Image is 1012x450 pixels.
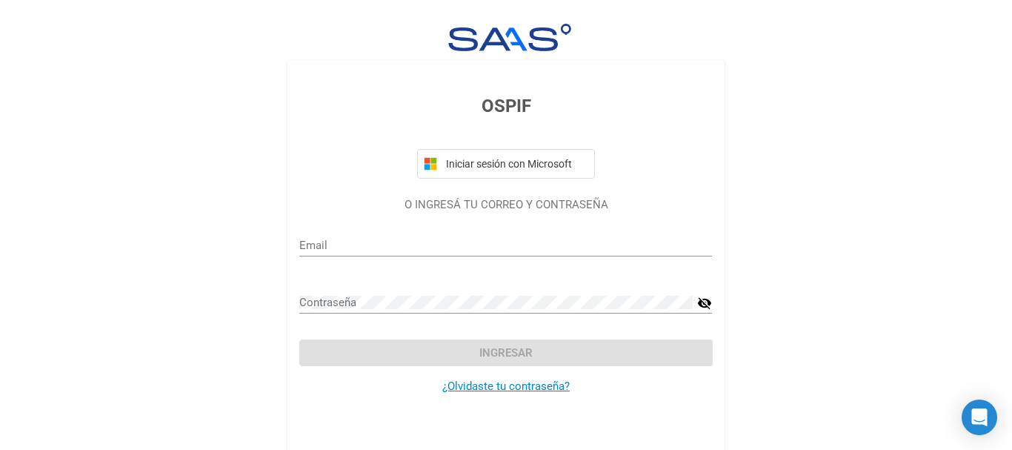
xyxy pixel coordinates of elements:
[697,294,712,312] mat-icon: visibility_off
[417,149,595,179] button: Iniciar sesión con Microsoft
[479,346,533,360] span: Ingresar
[442,380,570,393] a: ¿Olvidaste tu contraseña?
[299,196,712,214] p: O INGRESÁ TU CORREO Y CONTRASEÑA
[443,158,588,170] span: Iniciar sesión con Microsoft
[962,400,997,435] div: Open Intercom Messenger
[299,93,712,119] h3: OSPIF
[299,340,712,366] button: Ingresar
